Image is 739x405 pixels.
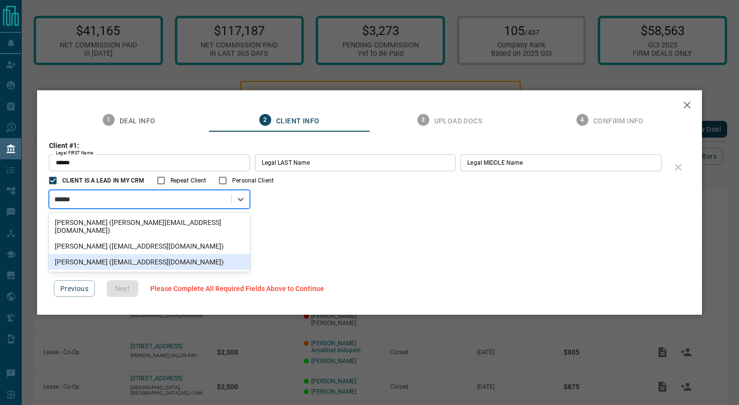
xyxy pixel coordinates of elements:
[49,142,666,149] h3: Client #1:
[170,176,206,185] span: Repeat Client
[232,176,274,185] span: Personal Client
[49,215,250,238] div: [PERSON_NAME] ([PERSON_NAME][EMAIL_ADDRESS][DOMAIN_NAME])
[263,116,267,123] text: 2
[49,238,250,254] div: [PERSON_NAME] ([EMAIL_ADDRESS][DOMAIN_NAME])
[49,254,250,270] div: [PERSON_NAME] ([EMAIL_ADDRESS][DOMAIN_NAME])
[56,150,93,156] label: Legal FIRST Name
[107,116,110,123] text: 1
[150,285,324,293] span: Please Complete All Required Fields Above to Continue
[120,117,156,126] span: Deal Info
[62,176,144,185] span: CLIENT IS A LEAD IN MY CRM
[276,117,319,126] span: Client Info
[54,280,95,297] button: Previous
